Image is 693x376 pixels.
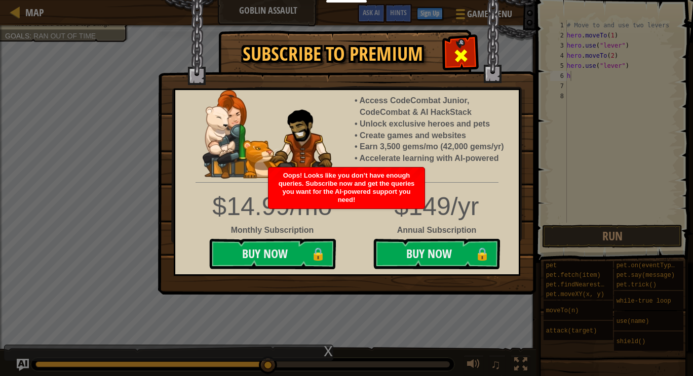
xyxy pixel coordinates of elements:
[168,189,526,225] div: $149/yr
[279,172,415,203] span: Oops! Looks like you don’t have enough queries. Subscribe now and get the queries you want for th...
[360,153,509,176] li: Accelerate learning with AI-powered support
[360,141,509,153] li: Earn 3,500 gems/mo (42,000 gems/yr)
[360,118,509,130] li: Unlock exclusive heroes and pets
[360,130,509,142] li: Create games and websites
[373,239,500,269] button: Buy Now🔒
[205,189,339,225] div: $14.99/mo
[209,239,336,269] button: Buy Now🔒
[168,225,526,236] div: Annual Subscription
[203,90,332,181] img: anya-and-nando-pet.webp
[205,225,339,236] div: Monthly Subscription
[360,95,509,118] li: Access CodeCombat Junior, CodeCombat & AI HackStack
[229,44,437,65] h1: Subscribe to Premium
